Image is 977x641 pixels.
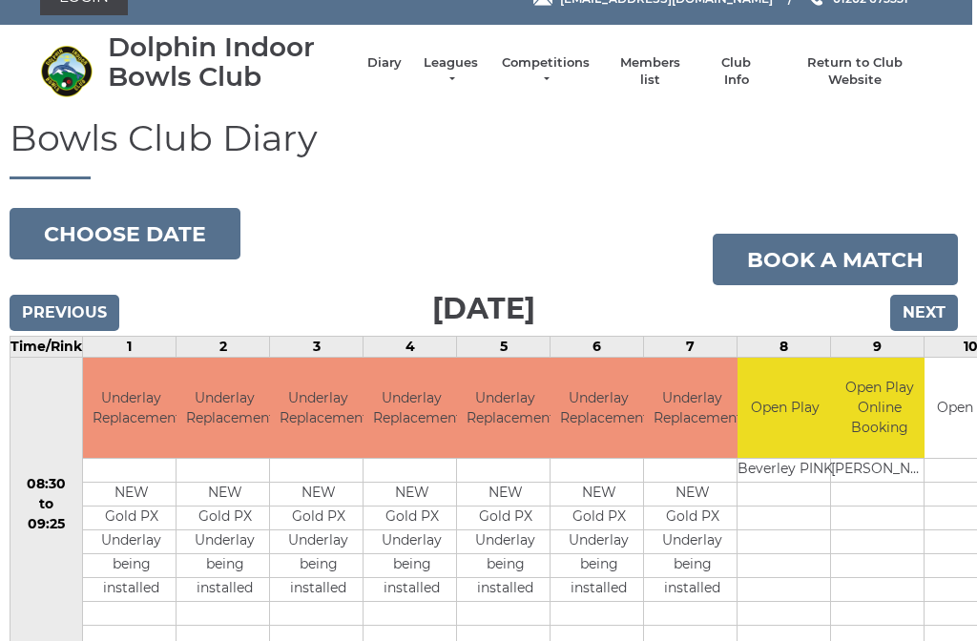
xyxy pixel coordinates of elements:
[270,529,366,553] td: Underlay
[457,482,553,506] td: NEW
[270,358,366,458] td: Underlay Replacement
[367,54,402,72] a: Diary
[83,506,179,529] td: Gold PX
[270,337,364,358] td: 3
[177,577,273,601] td: installed
[364,577,460,601] td: installed
[364,482,460,506] td: NEW
[890,295,958,331] input: Next
[270,553,366,577] td: being
[500,54,592,89] a: Competitions
[108,32,348,92] div: Dolphin Indoor Bowls Club
[738,358,833,458] td: Open Play
[644,553,740,577] td: being
[421,54,481,89] a: Leagues
[644,358,740,458] td: Underlay Replacement
[177,482,273,506] td: NEW
[551,358,647,458] td: Underlay Replacement
[644,577,740,601] td: installed
[783,54,927,89] a: Return to Club Website
[457,337,551,358] td: 5
[644,529,740,553] td: Underlay
[457,553,553,577] td: being
[831,358,927,458] td: Open Play Online Booking
[177,553,273,577] td: being
[551,506,647,529] td: Gold PX
[364,553,460,577] td: being
[551,482,647,506] td: NEW
[644,506,740,529] td: Gold PX
[831,458,927,482] td: [PERSON_NAME]
[177,529,273,553] td: Underlay
[177,506,273,529] td: Gold PX
[713,234,958,285] a: Book a match
[457,529,553,553] td: Underlay
[364,506,460,529] td: Gold PX
[551,529,647,553] td: Underlay
[83,577,179,601] td: installed
[83,337,177,358] td: 1
[457,577,553,601] td: installed
[831,337,925,358] td: 9
[270,482,366,506] td: NEW
[364,337,457,358] td: 4
[738,337,831,358] td: 8
[40,45,93,97] img: Dolphin Indoor Bowls Club
[270,506,366,529] td: Gold PX
[83,553,179,577] td: being
[10,337,83,358] td: Time/Rink
[10,208,240,259] button: Choose date
[10,295,119,331] input: Previous
[551,577,647,601] td: installed
[177,358,273,458] td: Underlay Replacement
[364,529,460,553] td: Underlay
[457,506,553,529] td: Gold PX
[610,54,689,89] a: Members list
[709,54,764,89] a: Club Info
[551,553,647,577] td: being
[10,118,958,180] h1: Bowls Club Diary
[364,358,460,458] td: Underlay Replacement
[83,358,179,458] td: Underlay Replacement
[738,458,833,482] td: Beverley PINK
[644,337,738,358] td: 7
[270,577,366,601] td: installed
[83,482,179,506] td: NEW
[551,337,644,358] td: 6
[644,482,740,506] td: NEW
[177,337,270,358] td: 2
[457,358,553,458] td: Underlay Replacement
[83,529,179,553] td: Underlay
